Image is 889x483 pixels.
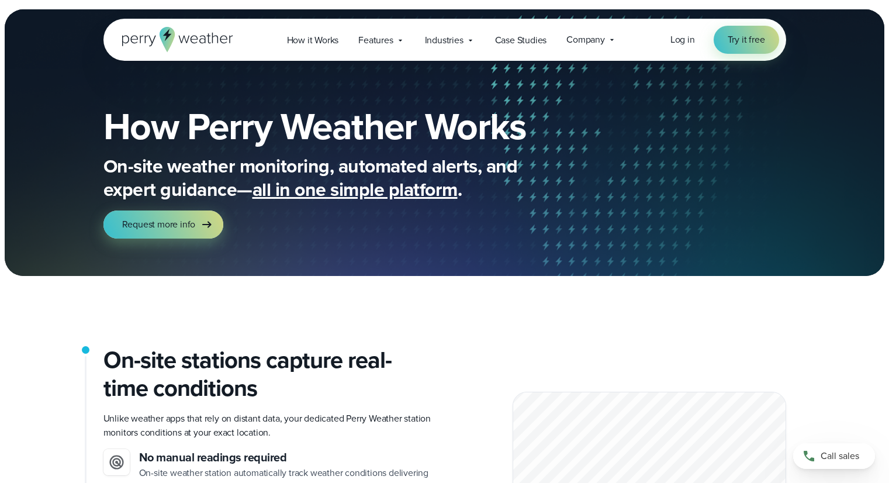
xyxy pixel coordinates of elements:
[103,412,435,440] p: Unlike weather apps that rely on distant data, your dedicated Perry Weather station monitors cond...
[821,449,859,463] span: Call sales
[566,33,605,47] span: Company
[103,346,435,402] h2: On-site stations capture real-time conditions
[358,33,393,47] span: Features
[287,33,339,47] span: How it Works
[670,33,695,47] a: Log in
[103,154,571,201] p: On-site weather monitoring, automated alerts, and expert guidance— .
[277,28,349,52] a: How it Works
[122,218,196,232] span: Request more info
[495,33,547,47] span: Case Studies
[103,211,224,239] a: Request more info
[793,443,875,469] a: Call sales
[139,449,435,466] h3: No manual readings required
[728,33,765,47] span: Try it free
[252,175,458,203] span: all in one simple platform
[425,33,463,47] span: Industries
[714,26,779,54] a: Try it free
[485,28,557,52] a: Case Studies
[670,33,695,46] span: Log in
[103,108,611,145] h1: How Perry Weather Works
